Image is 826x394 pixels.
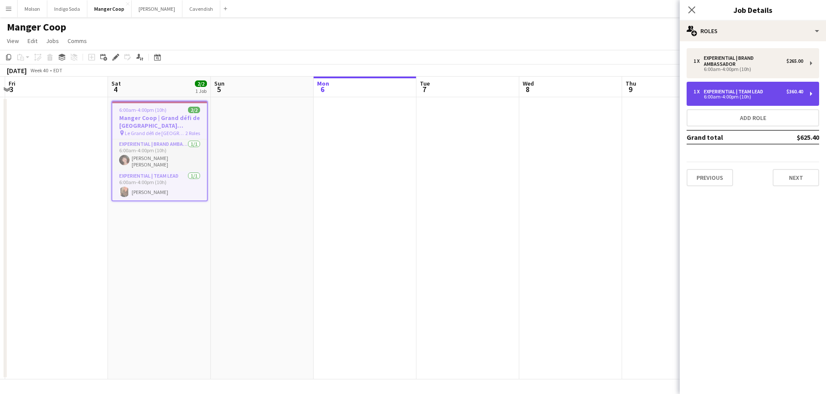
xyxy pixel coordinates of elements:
app-job-card: 6:00am-4:00pm (10h)2/2Manger Coop | Grand défi de [GEOGRAPHIC_DATA] ([GEOGRAPHIC_DATA], [GEOGRAPH... [111,101,208,201]
div: [DATE] [7,66,27,75]
button: Indigo Soda [47,0,87,17]
div: Experiential | Team Lead [704,89,767,95]
span: Comms [68,37,87,45]
h3: Manger Coop | Grand défi de [GEOGRAPHIC_DATA] ([GEOGRAPHIC_DATA], [GEOGRAPHIC_DATA]) [112,114,207,129]
h1: Manger Coop [7,21,66,34]
button: [PERSON_NAME] [132,0,182,17]
div: $265.00 [786,58,803,64]
button: Add role [687,109,819,126]
span: 2/2 [195,80,207,87]
span: 6 [316,84,329,94]
div: Roles [680,21,826,41]
span: Sat [111,80,121,87]
span: 9 [624,84,636,94]
span: 7 [419,84,430,94]
button: Previous [687,169,733,186]
span: Tue [420,80,430,87]
span: Sun [214,80,225,87]
a: Comms [64,35,90,46]
span: Week 40 [28,67,50,74]
div: 6:00am-4:00pm (10h) [693,95,803,99]
h3: Job Details [680,4,826,15]
span: 2/2 [188,107,200,113]
div: Experiential | Brand Ambassador [704,55,786,67]
span: Wed [523,80,534,87]
span: Le Grand défi de [GEOGRAPHIC_DATA] [125,130,185,136]
button: Molson [18,0,47,17]
span: Thu [626,80,636,87]
div: 1 x [693,58,704,64]
span: 2 Roles [185,130,200,136]
span: 6:00am-4:00pm (10h) [119,107,166,113]
span: 8 [521,84,534,94]
app-card-role: Experiential | Brand Ambassador1/16:00am-4:00pm (10h)[PERSON_NAME] [PERSON_NAME] [112,139,207,171]
button: Cavendish [182,0,220,17]
div: EDT [53,67,62,74]
button: Manger Coop [87,0,132,17]
div: 6:00am-4:00pm (10h) [693,67,803,71]
app-card-role: Experiential | Team Lead1/16:00am-4:00pm (10h)[PERSON_NAME] [112,171,207,200]
a: Edit [24,35,41,46]
td: Grand total [687,130,768,144]
span: 5 [213,84,225,94]
span: Jobs [46,37,59,45]
a: Jobs [43,35,62,46]
span: Fri [9,80,15,87]
a: View [3,35,22,46]
div: 1 Job [195,88,206,94]
span: Mon [317,80,329,87]
button: Next [773,169,819,186]
span: 3 [7,84,15,94]
span: 4 [110,84,121,94]
div: 1 x [693,89,704,95]
div: $360.40 [786,89,803,95]
span: Edit [28,37,37,45]
span: View [7,37,19,45]
td: $625.40 [768,130,819,144]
